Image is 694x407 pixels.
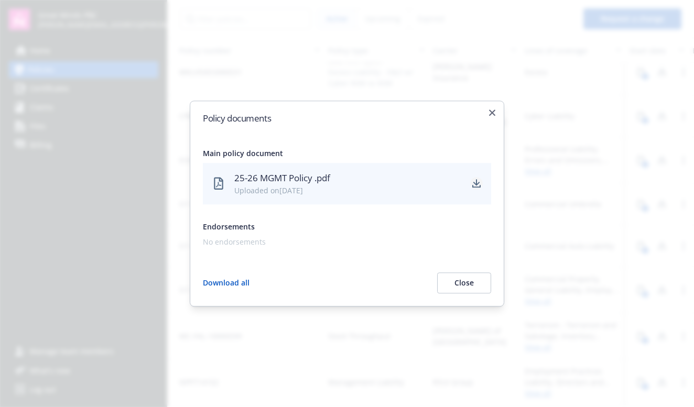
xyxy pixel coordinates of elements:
a: download [470,178,483,190]
div: No endorsements [203,236,487,247]
div: Uploaded on [DATE] [234,185,462,196]
div: Main policy document [203,148,491,159]
div: 25-26 MGMT Policy .pdf [234,171,462,185]
button: Close [437,272,491,293]
div: Endorsements [203,221,491,232]
h2: Policy documents [203,114,491,123]
button: Download all [203,272,250,293]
